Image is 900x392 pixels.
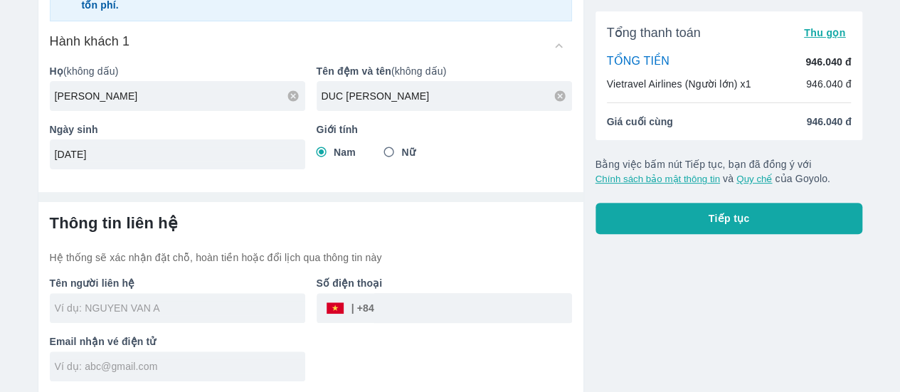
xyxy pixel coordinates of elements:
[595,203,863,234] button: Tiếp tục
[55,359,305,374] input: Ví dụ: abc@gmail.com
[709,211,750,226] span: Tiếp tục
[334,145,356,159] span: Nam
[55,89,305,103] input: Ví dụ: NGUYEN
[322,89,572,103] input: Ví dụ: VAN A
[50,213,572,233] h6: Thông tin liên hệ
[798,23,852,43] button: Thu gọn
[50,250,572,265] p: Hệ thống sẽ xác nhận đặt chỗ, hoàn tiền hoặc đổi lịch qua thông tin này
[50,65,63,77] b: Họ
[806,77,852,91] p: 946.040 đ
[317,122,572,137] p: Giới tính
[607,77,751,91] p: Vietravel Airlines (Người lớn) x1
[401,145,415,159] span: Nữ
[50,33,130,50] h6: Hành khách 1
[50,336,157,347] b: Email nhận vé điện tử
[50,122,305,137] p: Ngày sinh
[806,115,851,129] span: 946.040 đ
[317,64,572,78] p: (không dấu)
[736,174,772,184] button: Quy chế
[50,277,135,289] b: Tên người liên hệ
[607,115,673,129] span: Giá cuối cùng
[595,157,863,186] p: Bằng việc bấm nút Tiếp tục, bạn đã đồng ý với và của Goyolo.
[595,174,720,184] button: Chính sách bảo mật thông tin
[317,277,383,289] b: Số điện thoại
[607,24,701,41] span: Tổng thanh toán
[50,64,305,78] p: (không dấu)
[55,301,305,315] input: Ví dụ: NGUYEN VAN A
[607,54,669,70] p: TỔNG TIỀN
[55,147,291,161] input: Ví dụ: 31/12/1990
[804,27,846,38] span: Thu gọn
[317,65,391,77] b: Tên đệm và tên
[805,55,851,69] p: 946.040 đ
